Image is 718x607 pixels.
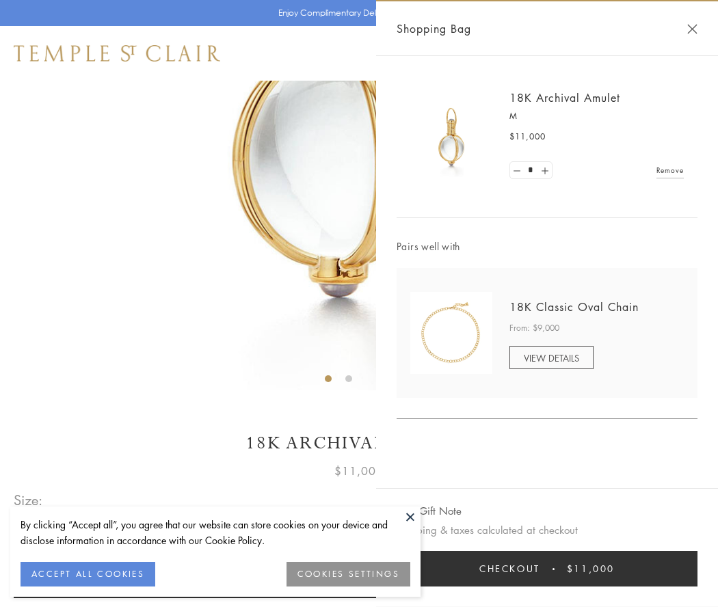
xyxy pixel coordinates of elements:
[21,562,155,586] button: ACCEPT ALL COOKIES
[509,346,594,369] a: VIEW DETAILS
[524,351,579,364] span: VIEW DETAILS
[397,239,697,254] span: Pairs well with
[278,6,434,20] p: Enjoy Complimentary Delivery & Returns
[509,321,559,335] span: From: $9,000
[510,162,524,179] a: Set quantity to 0
[21,517,410,548] div: By clicking “Accept all”, you agree that our website can store cookies on your device and disclos...
[14,45,220,62] img: Temple St. Clair
[397,551,697,586] button: Checkout $11,000
[537,162,551,179] a: Set quantity to 2
[410,292,492,374] img: N88865-OV18
[14,489,44,511] span: Size:
[687,24,697,34] button: Close Shopping Bag
[397,522,697,539] p: Shipping & taxes calculated at checkout
[410,96,492,178] img: 18K Archival Amulet
[397,20,471,38] span: Shopping Bag
[509,299,639,314] a: 18K Classic Oval Chain
[479,561,540,576] span: Checkout
[509,130,546,144] span: $11,000
[509,90,620,105] a: 18K Archival Amulet
[509,109,684,123] p: M
[287,562,410,586] button: COOKIES SETTINGS
[567,561,615,576] span: $11,000
[334,462,384,480] span: $11,000
[656,163,684,178] a: Remove
[14,431,704,455] h1: 18K Archival Amulet
[397,502,462,520] button: Add Gift Note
